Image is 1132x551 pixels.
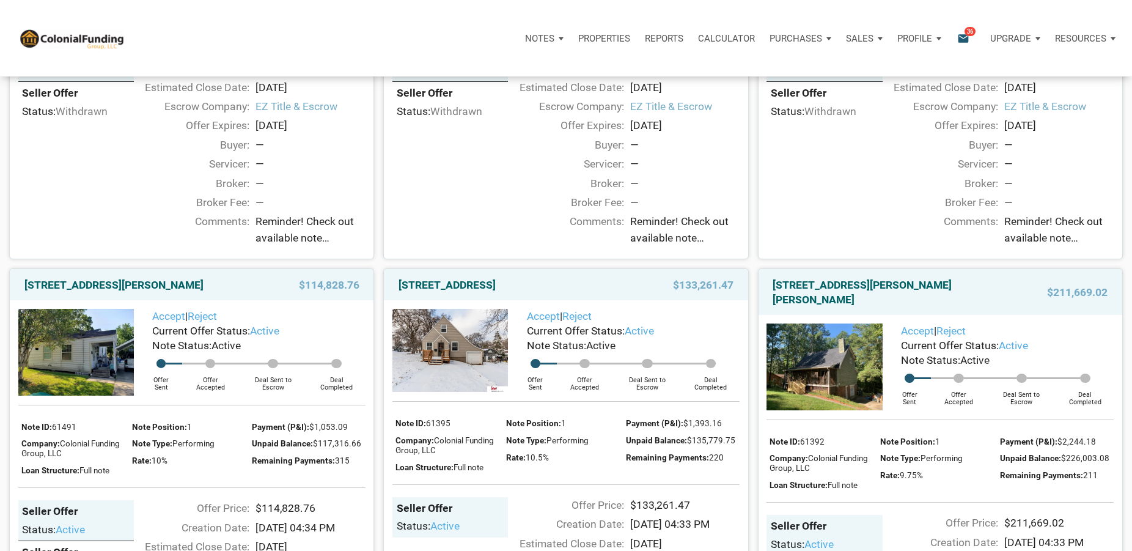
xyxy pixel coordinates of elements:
[948,20,983,57] button: email36
[128,137,249,153] div: Buyer:
[800,437,825,446] span: 61392
[877,515,998,531] div: Offer Price:
[132,438,172,448] span: Note Type:
[771,86,878,100] div: Seller Offer
[506,418,561,428] span: Note Position:
[152,456,167,465] span: 10%
[956,31,971,45] i: email
[624,80,746,95] div: [DATE]
[252,456,335,465] span: Remaining Payments:
[502,80,623,95] div: Estimated Close Date:
[683,418,722,428] span: $1,393.16
[645,33,683,44] p: Reports
[770,453,868,473] span: Colonial Funding Group, LLC
[395,418,426,428] span: Note ID:
[687,435,735,445] span: $135,779.75
[52,422,76,432] span: 61491
[152,310,217,322] span: |
[630,137,740,153] div: —
[255,98,365,114] span: EZ Title & Escrow
[626,453,709,462] span: Remaining Payments:
[897,33,932,44] p: Profile
[638,20,691,57] button: Reports
[502,156,623,172] div: Servicer:
[502,194,623,210] div: Broker Fee:
[255,156,365,172] div: —
[877,137,998,153] div: Buyer:
[630,196,639,209] span: —
[128,194,249,210] div: Broker Fee:
[1000,453,1061,463] span: Unpaid Balance:
[624,117,746,133] div: [DATE]
[1004,176,1114,191] div: —
[691,20,762,57] a: Calculator
[931,383,987,407] div: Offer Accepted
[392,309,508,393] img: 574508
[395,462,454,472] span: Loan Structure:
[22,523,56,536] span: Status:
[1004,196,1013,209] span: —
[128,213,249,250] div: Comments:
[771,538,804,550] span: Status:
[983,20,1048,57] button: Upgrade
[250,325,279,337] span: active
[21,422,52,432] span: Note ID:
[395,435,494,455] span: Colonial Funding Group, LLC
[172,438,215,448] span: Performing
[527,325,625,337] span: Current Offer Status:
[901,339,999,352] span: Current Offer Status:
[397,105,430,117] span: Status:
[877,80,998,95] div: Estimated Close Date:
[1047,285,1108,300] span: $211,669.02
[1048,20,1123,57] a: Resources
[770,480,828,490] span: Loan Structure:
[128,520,249,536] div: Creation Date:
[900,470,923,480] span: 9.75%
[299,278,359,292] span: $114,828.76
[766,324,882,410] img: 574469
[1055,33,1106,44] p: Resources
[128,500,249,516] div: Offer Price:
[24,278,204,292] a: [STREET_ADDRESS][PERSON_NAME]
[211,339,241,352] span: Active
[999,339,1028,352] span: active
[249,500,371,516] div: $114,828.76
[626,418,683,428] span: Payment (P&I):
[430,520,460,532] span: active
[771,519,878,533] div: Seller Offer
[506,435,546,445] span: Note Type:
[626,435,687,445] span: Unpaid Balance:
[249,117,371,133] div: [DATE]
[773,278,1004,307] a: [STREET_ADDRESS][PERSON_NAME][PERSON_NAME]
[426,418,450,428] span: 61395
[890,20,949,57] a: Profile
[921,453,963,463] span: Performing
[397,501,504,516] div: Seller Offer
[987,383,1056,407] div: Deal Sent to Escrow
[182,368,238,392] div: Offer Accepted
[682,368,740,392] div: Deal Completed
[1000,470,1083,480] span: Remaining Payments:
[397,520,430,532] span: Status:
[309,422,348,432] span: $1,053.09
[527,310,560,322] a: Accept
[132,456,152,465] span: Rate:
[770,33,822,44] p: Purchases
[18,28,125,50] img: NoteUnlimited
[804,538,834,550] span: active
[998,117,1120,133] div: [DATE]
[877,156,998,172] div: Servicer:
[79,465,109,475] span: Full note
[335,456,350,465] span: 315
[630,98,740,114] span: EZ Title & Escrow
[771,105,804,117] span: Status:
[56,523,85,536] span: active
[936,325,966,337] a: Reject
[877,534,998,550] div: Creation Date:
[1057,437,1096,446] span: $2,244.18
[307,368,365,392] div: Deal Completed
[188,310,217,322] a: Reject
[998,515,1120,531] div: $211,669.02
[506,453,526,462] span: Rate:
[625,325,654,337] span: active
